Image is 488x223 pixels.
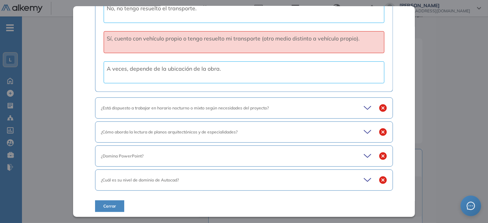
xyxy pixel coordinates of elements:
span: ¿Cuál es su nivel de dominio de Autocad? [101,177,179,183]
button: Cerrar [95,200,124,212]
span: No, no tengo resuelto el transporte. [107,5,197,12]
span: A veces, depende de la ubicación de la obra. [107,65,221,72]
span: ¿Está dispuesto a trabajar en horario nocturno o mixto según necesidades del proyecto? [101,105,269,110]
span: message [467,202,475,210]
span: ¿Cómo aborda la lectura de planos arquitectónicos y de especialidades? [101,129,237,134]
span: Cerrar [103,203,116,209]
span: ¿Domina PowerPoint? [101,153,143,159]
span: Sí, cuento con vehículo propio o tengo resuelto mi transporte (otro medio distinto a vehículo pro... [107,35,360,42]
